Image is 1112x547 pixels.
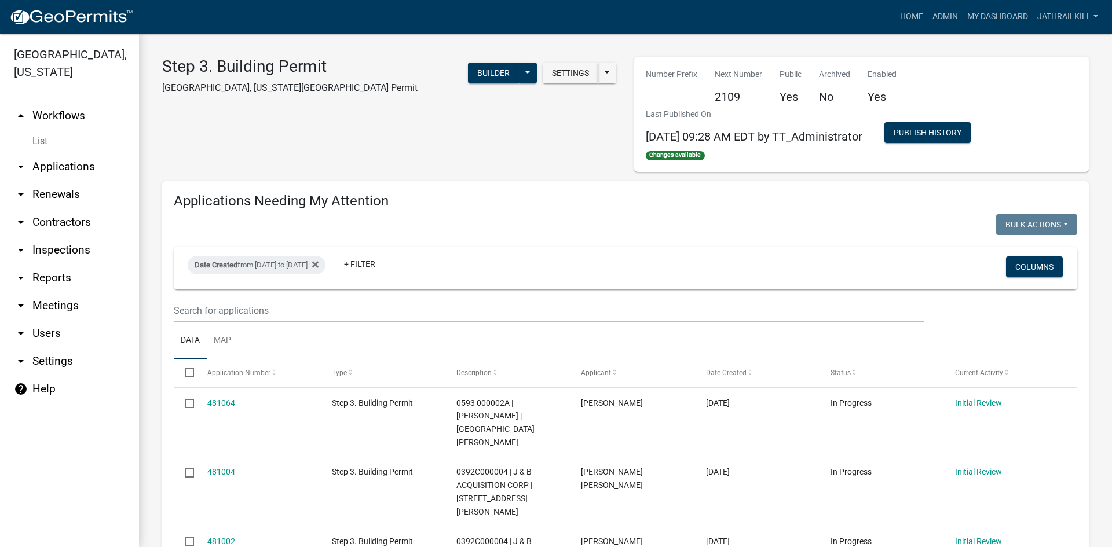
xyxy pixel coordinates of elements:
[207,322,238,359] a: Map
[321,359,445,387] datatable-header-cell: Type
[14,382,28,396] i: help
[174,299,924,322] input: Search for applications
[831,398,872,408] span: In Progress
[570,359,694,387] datatable-header-cell: Applicant
[831,369,851,377] span: Status
[14,243,28,257] i: arrow_drop_down
[646,68,697,80] p: Number Prefix
[581,398,643,408] span: Michael Fitzgerald
[195,260,237,269] span: Date Created
[955,398,1002,408] a: Initial Review
[694,359,819,387] datatable-header-cell: Date Created
[14,271,28,285] i: arrow_drop_down
[162,57,418,76] h3: Step 3. Building Permit
[162,81,418,95] p: [GEOGRAPHIC_DATA], [US_STATE][GEOGRAPHIC_DATA] Permit
[820,359,944,387] datatable-header-cell: Status
[207,537,235,546] a: 481002
[963,6,1033,28] a: My Dashboard
[955,467,1002,476] a: Initial Review
[706,467,730,476] span: 09/19/2025
[14,215,28,229] i: arrow_drop_down
[715,90,762,104] h5: 2109
[646,108,862,120] p: Last Published On
[706,537,730,546] span: 09/19/2025
[207,369,270,377] span: Application Number
[14,354,28,368] i: arrow_drop_down
[196,359,320,387] datatable-header-cell: Application Number
[456,369,492,377] span: Description
[831,467,872,476] span: In Progress
[868,90,897,104] h5: Yes
[706,398,730,408] span: 09/19/2025
[1006,256,1063,277] button: Columns
[706,369,747,377] span: Date Created
[207,398,235,408] a: 481064
[581,369,611,377] span: Applicant
[445,359,570,387] datatable-header-cell: Description
[332,398,413,408] span: Step 3. Building Permit
[456,467,532,516] span: 0392C000004 | J & B ACQUISITION CORP | 195 S DAVIS RD
[715,68,762,80] p: Next Number
[332,467,413,476] span: Step 3. Building Permit
[174,193,1077,210] h4: Applications Needing My Attention
[928,6,963,28] a: Admin
[14,160,28,174] i: arrow_drop_down
[955,537,1002,546] a: Initial Review
[868,68,897,80] p: Enabled
[332,537,413,546] span: Step 3. Building Permit
[332,369,347,377] span: Type
[174,359,196,387] datatable-header-cell: Select
[14,109,28,123] i: arrow_drop_up
[1033,6,1103,28] a: Jathrailkill
[646,151,705,160] span: Changes available
[14,299,28,313] i: arrow_drop_down
[468,63,519,83] button: Builder
[895,6,928,28] a: Home
[646,130,862,144] span: [DATE] 09:28 AM EDT by TT_Administrator
[944,359,1069,387] datatable-header-cell: Current Activity
[831,537,872,546] span: In Progress
[581,467,643,490] span: Spearman Cobb
[543,63,598,83] button: Settings
[207,467,235,476] a: 481004
[780,68,802,80] p: Public
[780,90,802,104] h5: Yes
[819,68,850,80] p: Archived
[884,129,971,138] wm-modal-confirm: Workflow Publish History
[955,369,1003,377] span: Current Activity
[14,326,28,340] i: arrow_drop_down
[456,398,535,447] span: 0593 000002A | HENDERSON KEVIN | OLD HUTCHINSON MILL RD
[884,122,971,143] button: Publish History
[174,322,207,359] a: Data
[996,214,1077,235] button: Bulk Actions
[335,254,385,274] a: + Filter
[188,256,325,274] div: from [DATE] to [DATE]
[14,188,28,201] i: arrow_drop_down
[819,90,850,104] h5: No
